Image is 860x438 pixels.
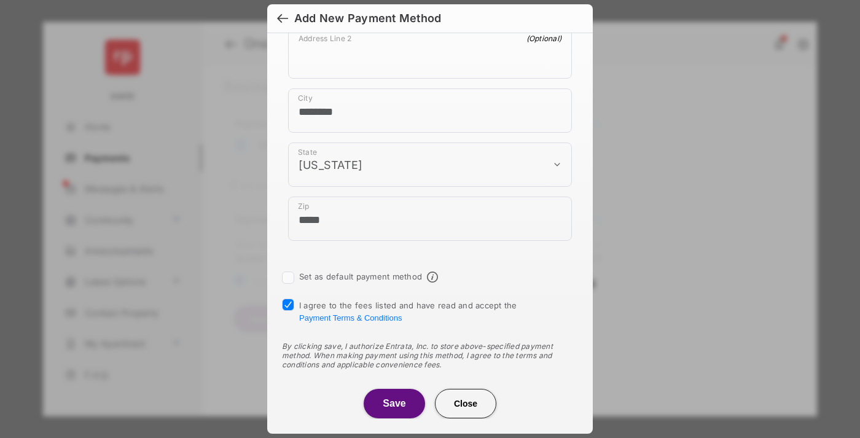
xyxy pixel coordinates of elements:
div: payment_method_screening[postal_addresses][administrativeArea] [288,143,572,187]
span: I agree to the fees listed and have read and accept the [299,300,517,323]
div: Add New Payment Method [294,12,441,25]
div: payment_method_screening[postal_addresses][postalCode] [288,197,572,241]
div: payment_method_screening[postal_addresses][locality] [288,88,572,133]
button: Save [364,389,425,418]
label: Set as default payment method [299,272,422,281]
span: Default payment method info [427,272,438,283]
div: By clicking save, I authorize Entrata, Inc. to store above-specified payment method. When making ... [282,342,578,369]
button: I agree to the fees listed and have read and accept the [299,313,402,323]
div: payment_method_screening[postal_addresses][addressLine2] [288,28,572,79]
button: Close [435,389,496,418]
